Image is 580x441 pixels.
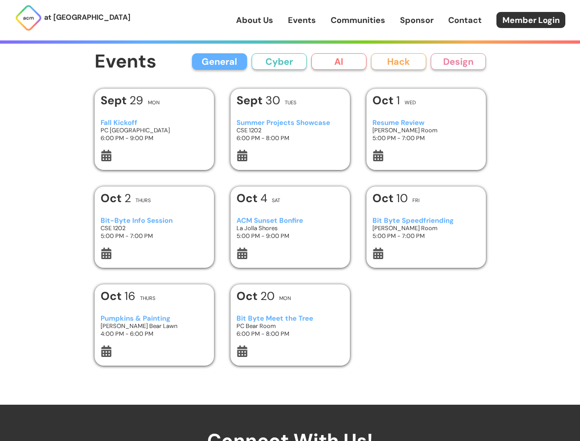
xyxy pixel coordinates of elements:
[237,126,343,134] h3: CSE 1202
[237,95,280,106] h1: 30
[15,4,42,32] img: ACM Logo
[372,217,479,225] h3: Bit Byte Speedfriending
[237,322,343,330] h3: PC Bear Room
[101,330,208,338] h3: 4:00 PM - 6:00 PM
[148,100,160,105] h2: Mon
[237,224,343,232] h3: La Jolla Shores
[237,288,260,304] b: Oct
[372,119,479,127] h3: Resume Review
[101,192,131,204] h1: 2
[372,191,396,206] b: Oct
[496,12,565,28] a: Member Login
[252,53,307,70] button: Cyber
[237,134,343,142] h3: 6:00 PM - 8:00 PM
[372,95,400,106] h1: 1
[237,315,343,322] h3: Bit Byte Meet the Tree
[101,126,208,134] h3: PC [GEOGRAPHIC_DATA]
[372,134,479,142] h3: 5:00 PM - 7:00 PM
[101,315,208,322] h3: Pumpkins & Painting
[272,198,280,203] h2: Sat
[135,198,151,203] h2: Thurs
[237,191,260,206] b: Oct
[101,290,135,302] h1: 16
[140,296,155,301] h2: Thurs
[372,192,408,204] h1: 10
[44,11,130,23] p: at [GEOGRAPHIC_DATA]
[400,14,434,26] a: Sponsor
[101,288,124,304] b: Oct
[101,134,208,142] h3: 6:00 PM - 9:00 PM
[372,93,396,108] b: Oct
[236,14,273,26] a: About Us
[237,232,343,240] h3: 5:00 PM - 9:00 PM
[237,217,343,225] h3: ACM Sunset Bonfire
[101,93,130,108] b: Sept
[372,232,479,240] h3: 5:00 PM - 7:00 PM
[311,53,366,70] button: AI
[101,322,208,330] h3: [PERSON_NAME] Bear Lawn
[405,100,416,105] h2: Wed
[331,14,385,26] a: Communities
[431,53,486,70] button: Design
[237,93,265,108] b: Sept
[371,53,426,70] button: Hack
[237,119,343,127] h3: Summer Projects Showcase
[288,14,316,26] a: Events
[101,232,208,240] h3: 5:00 PM - 7:00 PM
[372,224,479,232] h3: [PERSON_NAME] Room
[237,192,267,204] h1: 4
[101,119,208,127] h3: Fall Kickoff
[285,100,296,105] h2: Tues
[101,191,124,206] b: Oct
[237,330,343,338] h3: 6:00 PM - 8:00 PM
[15,4,130,32] a: at [GEOGRAPHIC_DATA]
[101,217,208,225] h3: Bit-Byte Info Session
[192,53,247,70] button: General
[448,14,482,26] a: Contact
[372,126,479,134] h3: [PERSON_NAME] Room
[101,224,208,232] h3: CSE 1202
[412,198,420,203] h2: Fri
[237,290,275,302] h1: 20
[95,51,157,72] h1: Events
[101,95,143,106] h1: 29
[279,296,291,301] h2: Mon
